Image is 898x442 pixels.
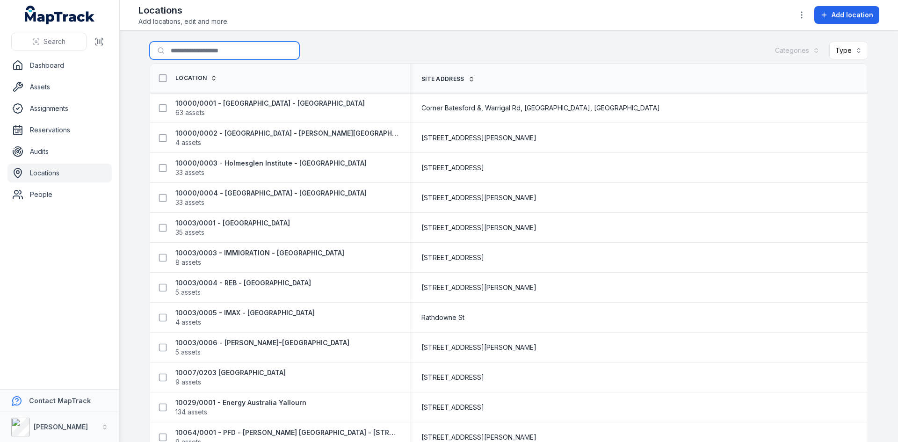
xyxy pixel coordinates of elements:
[175,398,306,417] a: 10029/0001 - Energy Australia Yallourn134 assets
[421,433,536,442] span: [STREET_ADDRESS][PERSON_NAME]
[7,142,112,161] a: Audits
[25,6,95,24] a: MapTrack
[175,288,201,297] span: 5 assets
[7,164,112,182] a: Locations
[175,99,365,117] a: 10000/0001 - [GEOGRAPHIC_DATA] - [GEOGRAPHIC_DATA]63 assets
[175,338,349,357] a: 10003/0006 - [PERSON_NAME]-[GEOGRAPHIC_DATA]5 assets
[421,313,464,322] span: Rathdowne St
[7,185,112,204] a: People
[175,398,306,407] strong: 10029/0001 - Energy Australia Yallourn
[175,278,311,297] a: 10003/0004 - REB - [GEOGRAPHIC_DATA]5 assets
[175,218,290,228] strong: 10003/0001 - [GEOGRAPHIC_DATA]
[175,338,349,348] strong: 10003/0006 - [PERSON_NAME]-[GEOGRAPHIC_DATA]
[421,223,536,232] span: [STREET_ADDRESS][PERSON_NAME]
[138,4,229,17] h2: Locations
[175,258,201,267] span: 8 assets
[175,377,201,387] span: 9 assets
[175,159,367,168] strong: 10000/0003 - Holmesglen Institute - [GEOGRAPHIC_DATA]
[7,78,112,96] a: Assets
[7,121,112,139] a: Reservations
[175,308,315,318] strong: 10003/0005 - IMAX - [GEOGRAPHIC_DATA]
[421,103,660,113] span: Corner Batesford &, Warrigal Rd, [GEOGRAPHIC_DATA], [GEOGRAPHIC_DATA]
[175,188,367,198] strong: 10000/0004 - [GEOGRAPHIC_DATA] - [GEOGRAPHIC_DATA]
[175,407,207,417] span: 134 assets
[175,129,399,147] a: 10000/0002 - [GEOGRAPHIC_DATA] - [PERSON_NAME][GEOGRAPHIC_DATA]4 assets
[829,42,868,59] button: Type
[421,373,484,382] span: [STREET_ADDRESS]
[421,253,484,262] span: [STREET_ADDRESS]
[175,248,344,267] a: 10003/0003 - IMMIGRATION - [GEOGRAPHIC_DATA]8 assets
[175,129,399,138] strong: 10000/0002 - [GEOGRAPHIC_DATA] - [PERSON_NAME][GEOGRAPHIC_DATA]
[175,218,290,237] a: 10003/0001 - [GEOGRAPHIC_DATA]35 assets
[175,248,344,258] strong: 10003/0003 - IMMIGRATION - [GEOGRAPHIC_DATA]
[175,368,286,387] a: 10007/0203 [GEOGRAPHIC_DATA]9 assets
[11,33,87,51] button: Search
[421,343,536,352] span: [STREET_ADDRESS][PERSON_NAME]
[421,133,536,143] span: [STREET_ADDRESS][PERSON_NAME]
[175,74,207,82] span: Location
[421,163,484,173] span: [STREET_ADDRESS]
[421,75,464,83] span: Site address
[175,99,365,108] strong: 10000/0001 - [GEOGRAPHIC_DATA] - [GEOGRAPHIC_DATA]
[175,168,204,177] span: 33 assets
[421,283,536,292] span: [STREET_ADDRESS][PERSON_NAME]
[29,397,91,405] strong: Contact MapTrack
[7,99,112,118] a: Assignments
[175,308,315,327] a: 10003/0005 - IMAX - [GEOGRAPHIC_DATA]4 assets
[175,278,311,288] strong: 10003/0004 - REB - [GEOGRAPHIC_DATA]
[175,159,367,177] a: 10000/0003 - Holmesglen Institute - [GEOGRAPHIC_DATA]33 assets
[421,193,536,203] span: [STREET_ADDRESS][PERSON_NAME]
[175,188,367,207] a: 10000/0004 - [GEOGRAPHIC_DATA] - [GEOGRAPHIC_DATA]33 assets
[175,198,204,207] span: 33 assets
[175,108,205,117] span: 63 assets
[832,10,873,20] span: Add location
[421,75,475,83] a: Site address
[34,423,88,431] strong: [PERSON_NAME]
[175,228,204,237] span: 35 assets
[175,348,201,357] span: 5 assets
[175,138,201,147] span: 4 assets
[138,17,229,26] span: Add locations, edit and more.
[43,37,65,46] span: Search
[421,403,484,412] span: [STREET_ADDRESS]
[175,368,286,377] strong: 10007/0203 [GEOGRAPHIC_DATA]
[175,74,217,82] a: Location
[7,56,112,75] a: Dashboard
[814,6,879,24] button: Add location
[175,428,399,437] strong: 10064/0001 - PFD - [PERSON_NAME] [GEOGRAPHIC_DATA] - [STREET_ADDRESS][PERSON_NAME]
[175,318,201,327] span: 4 assets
